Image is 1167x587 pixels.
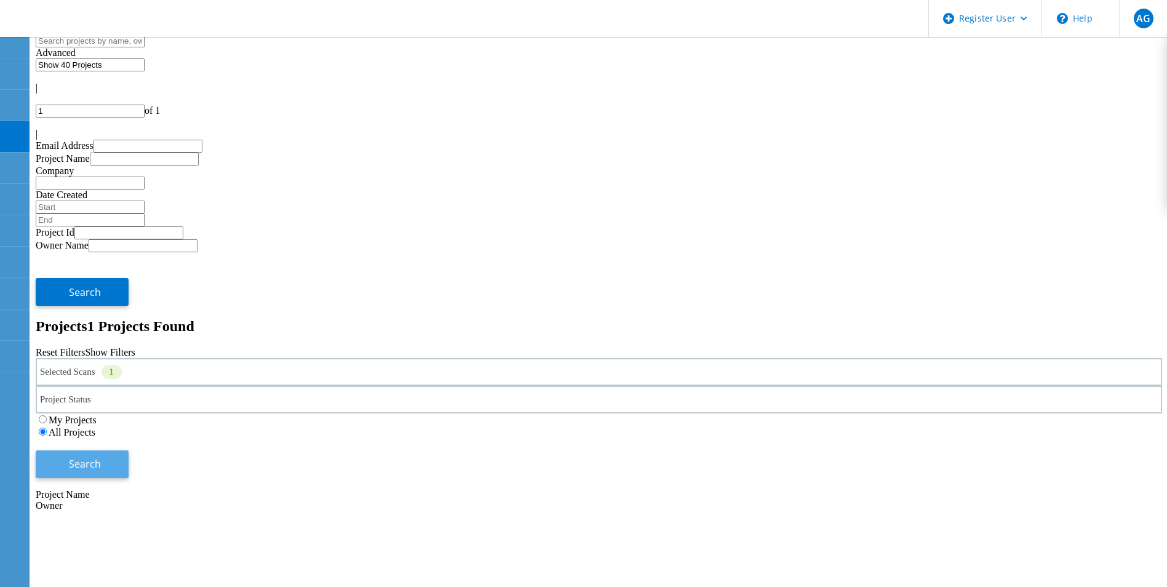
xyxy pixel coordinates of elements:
input: End [36,214,145,226]
div: Project Name [36,489,1162,500]
label: Email Address [36,140,94,151]
div: | [36,129,1162,140]
div: 1 [102,365,122,379]
a: Reset Filters [36,347,85,357]
span: Advanced [36,47,76,58]
div: | [36,82,1162,94]
button: Search [36,450,129,478]
input: Search projects by name, owner, ID, company, etc [36,34,145,47]
span: AG [1136,14,1150,23]
label: My Projects [49,415,97,425]
button: Search [36,278,129,306]
b: Projects [36,318,87,334]
svg: \n [1057,13,1068,24]
label: Project Name [36,153,90,164]
span: Search [69,286,101,299]
span: of 1 [145,105,160,116]
label: All Projects [49,427,95,437]
div: Project Status [36,386,1162,413]
a: Show Filters [85,347,135,357]
div: Owner [36,500,1162,511]
label: Owner Name [36,240,89,250]
div: Selected Scans [36,358,1162,386]
label: Date Created [36,190,87,200]
input: Start [36,201,145,214]
label: Company [36,166,74,176]
span: 1 Projects Found [87,318,194,334]
a: Live Optics Dashboard [12,24,145,34]
span: Search [69,457,101,471]
label: Project Id [36,227,74,238]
